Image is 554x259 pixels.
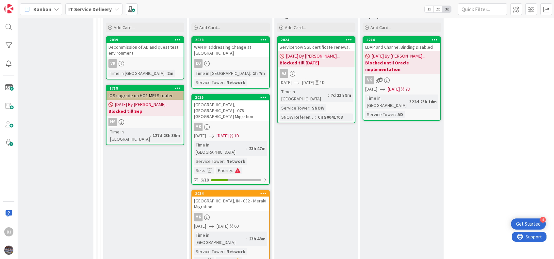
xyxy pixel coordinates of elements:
div: Service Tower [365,111,395,118]
span: : [250,70,251,77]
span: [DATE] [280,79,292,86]
div: Network [225,79,247,86]
div: Decommission of AD and quest test environment [106,43,184,57]
div: Network [225,158,247,165]
span: : [232,167,233,174]
span: : [224,158,225,165]
span: [DATE] [302,79,314,86]
div: 2039 [109,38,184,42]
div: Time in [GEOGRAPHIC_DATA] [194,141,246,156]
div: Service Tower [194,79,224,86]
div: 1D [320,79,325,86]
div: 23h 47m [247,145,267,152]
a: 2035[GEOGRAPHIC_DATA], [GEOGRAPHIC_DATA] - 078 - [GEOGRAPHIC_DATA] MigrationMK[DATE][DATE]1DTime ... [191,94,270,185]
div: 2035 [195,95,269,100]
div: 2034[GEOGRAPHIC_DATA], IN - 032 - Meraki Migration [192,191,269,211]
div: 1244 [366,38,440,42]
div: DJ [194,59,203,68]
div: LDAP and Channel Binding Disabled [363,43,440,51]
span: [DATE] By [PERSON_NAME]... [286,53,340,60]
a: 2038WAN IP addressing Change at [GEOGRAPHIC_DATA]DJTime in [GEOGRAPHIC_DATA]:1h 7mService Tower:N... [191,36,270,89]
div: VK [365,76,374,84]
a: 2024ServiceNow SSL certificate renewal[DATE] By [PERSON_NAME]...Blocked till [DATE]VJ[DATE][DATE]... [277,36,355,123]
div: 2034 [195,191,269,196]
span: : [246,145,247,152]
span: [DATE] [217,132,229,139]
div: Time in [GEOGRAPHIC_DATA] [365,95,407,109]
span: 3x [442,6,451,12]
div: IOS upgrade on HO1 MPLS router [106,91,184,100]
div: 2035 [192,95,269,100]
span: Kanban [33,5,51,13]
div: 2038 [192,37,269,43]
span: : [204,167,205,174]
div: 1244 [363,37,440,43]
b: IT Service Delivery [68,6,112,12]
div: 6D [234,223,239,230]
div: AD [396,111,405,118]
div: 2038 [195,38,269,42]
div: 2m [166,70,175,77]
div: 1h 7m [251,70,267,77]
div: SNOW [310,104,326,112]
div: Time in [GEOGRAPHIC_DATA] [108,128,150,143]
a: 2039Decommission of AD and quest test environmentVKTime in [GEOGRAPHIC_DATA]:2m [106,36,184,79]
span: : [224,248,225,255]
div: Open Get Started checklist, remaining modules: 4 [511,218,546,230]
a: 1244LDAP and Channel Binding Disabled[DATE] By [PERSON_NAME]...Blocked until Oracle implementatio... [363,36,441,121]
div: 1718 [109,86,184,91]
div: Size [194,167,204,174]
div: HS [108,118,117,126]
div: 2034 [192,191,269,197]
div: 1718IOS upgrade on HO1 MPLS router [106,85,184,100]
span: [DATE] [217,223,229,230]
div: 2039Decommission of AD and quest test environment [106,37,184,57]
div: 322d 23h 14m [408,98,438,105]
img: avatar [4,246,13,255]
span: Add Card... [370,25,391,30]
div: HS [106,118,184,126]
b: Blocked till Sep [108,108,182,114]
div: 2024ServiceNow SSL certificate renewal [278,37,355,51]
span: : [315,113,316,121]
div: 127d 23h 39m [151,132,182,139]
span: : [224,79,225,86]
div: [GEOGRAPHIC_DATA], IN - 032 - Meraki Migration [192,197,269,211]
div: Service Tower [280,104,309,112]
span: [DATE] By [PERSON_NAME]... [372,53,425,60]
span: Add Card... [114,25,135,30]
div: 2024 [281,38,355,42]
span: [DATE] [194,132,206,139]
span: : [309,104,310,112]
div: 7D [405,86,410,93]
div: Get Started [516,221,541,227]
div: 2039 [106,37,184,43]
span: 10 [379,78,383,82]
input: Quick Filter... [458,3,507,15]
div: Time in [GEOGRAPHIC_DATA] [194,232,246,246]
div: DJ [192,59,269,68]
div: Service Tower [194,158,224,165]
span: : [150,132,151,139]
b: Blocked till [DATE] [280,60,353,66]
div: VJ [278,69,355,78]
span: 2x [433,6,442,12]
b: Blocked until Oracle implementation [365,60,438,73]
div: Time in [GEOGRAPHIC_DATA] [108,70,165,77]
span: [DATE] [194,223,206,230]
div: Time in [GEOGRAPHIC_DATA] [280,88,328,102]
div: 7d 23h 9m [329,92,353,99]
div: 1244LDAP and Channel Binding Disabled [363,37,440,51]
span: Add Card... [285,25,306,30]
div: VK [108,59,117,68]
span: [DATE] [388,86,400,93]
div: 4 [540,217,546,223]
div: Network [225,248,247,255]
div: ServiceNow SSL certificate renewal [278,43,355,51]
div: Service Tower [194,248,224,255]
img: Visit kanbanzone.com [4,4,13,13]
div: [GEOGRAPHIC_DATA], [GEOGRAPHIC_DATA] - 078 - [GEOGRAPHIC_DATA] Migration [192,100,269,121]
div: Priority [216,167,232,174]
div: 2035[GEOGRAPHIC_DATA], [GEOGRAPHIC_DATA] - 078 - [GEOGRAPHIC_DATA] Migration [192,95,269,121]
span: [DATE] [365,86,377,93]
